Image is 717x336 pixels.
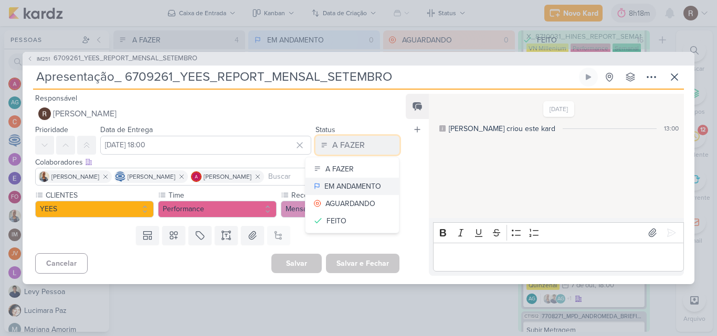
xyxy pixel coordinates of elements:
[51,172,99,181] span: [PERSON_NAME]
[266,170,397,183] input: Buscar
[100,125,153,134] label: Data de Entrega
[35,253,88,274] button: Cancelar
[158,201,277,218] button: Performance
[584,73,593,81] div: Ligar relógio
[439,125,446,132] div: Este log é visível à todos no kard
[27,53,197,64] button: IM251 6709261_YEES_REPORT_MENSAL_SETEMBRO
[38,107,51,120] img: Rafael Dornelles
[305,195,399,212] button: AGUARDANDO
[204,172,251,181] span: [PERSON_NAME]
[35,94,77,103] label: Responsável
[53,107,117,120] span: [PERSON_NAME]
[100,136,311,155] input: Select a date
[305,212,399,230] button: FEITO
[54,53,197,64] span: 6709261_YEES_REPORT_MENSAL_SETEMBRO
[449,123,555,134] div: Isabella criou este kard
[33,68,577,86] input: Kard Sem Título
[35,201,154,218] button: YEES
[45,190,154,201] label: CLIENTES
[315,125,335,134] label: Status
[191,171,202,182] img: Alessandra Gomes
[35,104,399,123] button: [PERSON_NAME]
[281,201,399,218] button: Mensal
[324,181,381,192] div: EM ANDAMENTO
[332,139,365,151] div: A FAZER
[325,198,375,209] div: AGUARDANDO
[305,160,399,178] button: A FAZER
[35,157,399,168] div: Colaboradores
[35,55,51,63] span: IM251
[167,190,277,201] label: Time
[128,172,175,181] span: [PERSON_NAME]
[315,136,399,155] button: A FAZER
[290,190,399,201] label: Recorrência
[325,164,354,175] div: A FAZER
[305,178,399,195] button: EM ANDAMENTO
[326,215,346,226] div: FEITO
[433,222,684,243] div: Editor toolbar
[433,243,684,272] div: Editor editing area: main
[39,171,49,182] img: Iara Santos
[664,124,679,133] div: 13:00
[115,171,125,182] img: Caroline Traven De Andrade
[35,125,68,134] label: Prioridade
